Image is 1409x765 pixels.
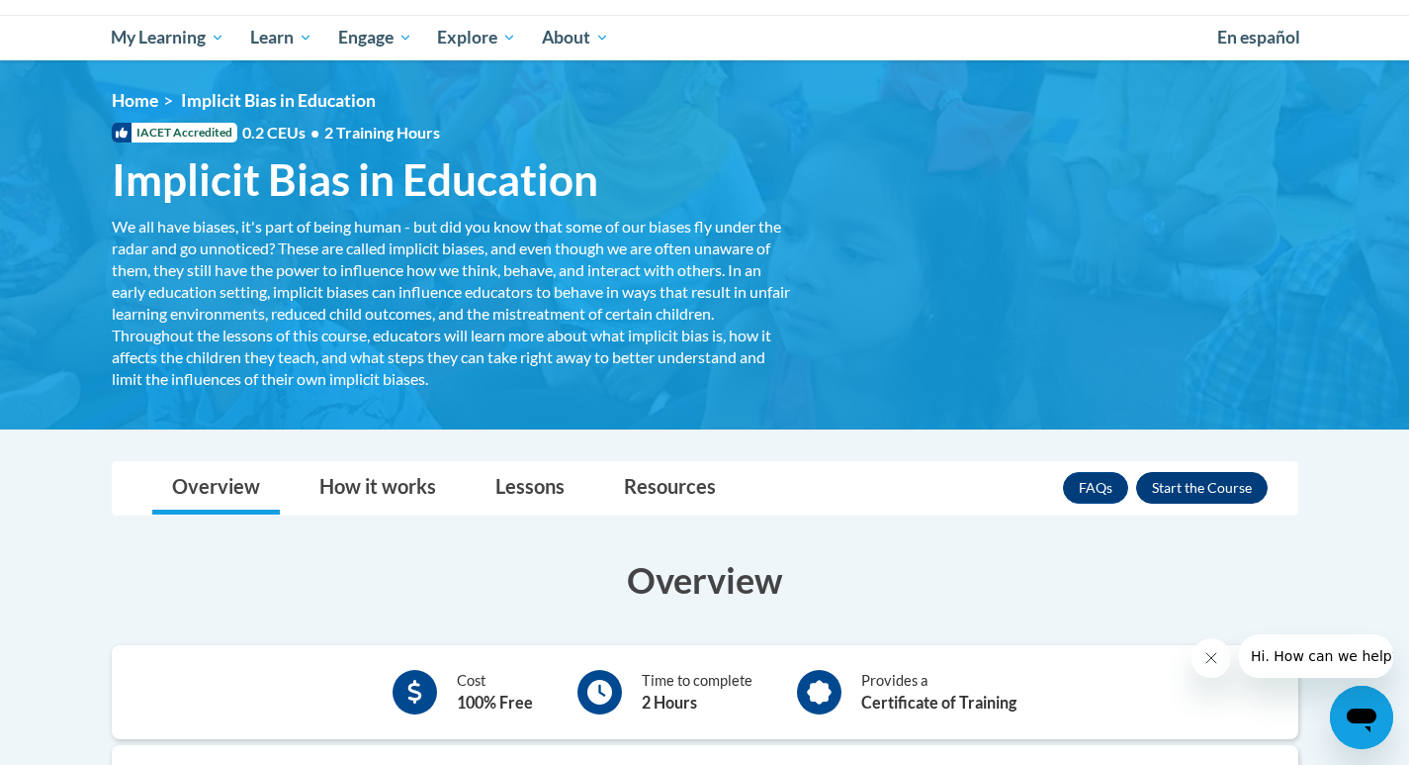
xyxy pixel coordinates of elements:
[82,15,1328,60] div: Main menu
[237,15,325,60] a: Learn
[1063,472,1128,504] a: FAQs
[437,26,516,49] span: Explore
[250,26,312,49] span: Learn
[324,123,440,142] span: 2 Training Hours
[1191,638,1231,678] iframe: Close message
[542,26,609,49] span: About
[861,670,1016,715] div: Provides a
[112,153,598,206] span: Implicit Bias in Education
[12,14,160,30] span: Hi. How can we help?
[457,693,533,712] b: 100% Free
[300,462,456,515] a: How it works
[325,15,425,60] a: Engage
[112,216,794,390] div: We all have biases, it's part of being human - but did you know that some of our biases fly under...
[642,670,752,715] div: Time to complete
[529,15,622,60] a: About
[112,123,237,143] span: IACET Accredited
[642,693,697,712] b: 2 Hours
[111,26,224,49] span: My Learning
[604,462,736,515] a: Resources
[1136,472,1268,504] button: Enroll
[310,123,319,142] span: •
[1239,634,1393,678] iframe: Message from company
[112,90,158,111] a: Home
[1204,17,1313,58] a: En español
[457,670,533,715] div: Cost
[181,90,376,111] span: Implicit Bias in Education
[338,26,412,49] span: Engage
[476,462,584,515] a: Lessons
[1217,27,1300,48] span: En español
[861,693,1016,712] b: Certificate of Training
[424,15,529,60] a: Explore
[99,15,238,60] a: My Learning
[242,122,440,143] span: 0.2 CEUs
[1330,686,1393,749] iframe: Button to launch messaging window
[112,555,1298,605] h3: Overview
[152,462,280,515] a: Overview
